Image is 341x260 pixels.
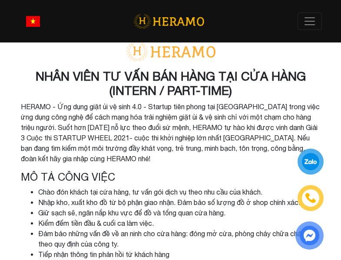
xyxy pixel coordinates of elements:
li: Đảm bảo những vấn đề về an ninh cho cửa hàng: đóng mở cửa, phòng cháy chữa cháy,... theo quy định... [38,228,321,249]
li: Nhập kho, xuất kho đồ từ bộ phận giao nhận. Đảm bảo số lượng đồ ở shop chính xác. [38,197,321,208]
h4: Mô tả công việc [21,171,321,183]
img: logo [133,13,204,30]
li: Kiểm đếm tiền đầu & cuối ca làm việc. [38,218,321,228]
img: logo-with-text.png [123,41,219,62]
h3: NHÂN VIÊN TƯ VẤN BÁN HÀNG TẠI CỬA HÀNG (INTERN / PART-TIME) [21,69,321,98]
p: HERAMO - Ứng dụng giặt ủi vệ sinh 4.0 - Startup tiên phong tại [GEOGRAPHIC_DATA] trong việc ứng d... [21,101,321,164]
img: phone-icon [306,193,315,203]
li: Chào đón khách tại cửa hàng, tư vấn gói dịch vụ theo nhu cầu của khách. [38,187,321,197]
img: vn-flag.png [26,16,40,27]
a: phone-icon [299,186,322,210]
li: Giữ sạch sẽ, ngăn nắp khu vực để đồ và tổng quan cửa hàng. [38,208,321,218]
li: Tiếp nhận thông tin phản hồi từ khách hàng [38,249,321,260]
